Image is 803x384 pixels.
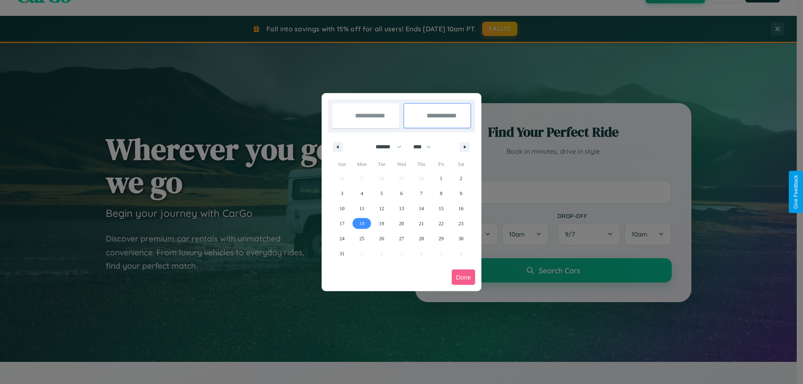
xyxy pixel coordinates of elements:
span: 8 [440,186,442,201]
button: 4 [352,186,371,201]
span: 25 [359,231,364,246]
button: 21 [412,216,431,231]
button: 18 [352,216,371,231]
button: 27 [391,231,411,246]
button: 5 [372,186,391,201]
span: 5 [381,186,383,201]
button: 22 [431,216,451,231]
button: 16 [451,201,471,216]
span: Wed [391,158,411,171]
span: Thu [412,158,431,171]
button: 13 [391,201,411,216]
button: 9 [451,186,471,201]
span: 11 [359,201,364,216]
span: 7 [420,186,422,201]
button: 1 [431,171,451,186]
button: 23 [451,216,471,231]
button: 28 [412,231,431,246]
span: 3 [341,186,343,201]
span: Tue [372,158,391,171]
button: 8 [431,186,451,201]
button: 30 [451,231,471,246]
span: 1 [440,171,442,186]
span: Sun [332,158,352,171]
div: Give Feedback [793,175,799,209]
span: 30 [458,231,463,246]
button: 12 [372,201,391,216]
button: 15 [431,201,451,216]
button: 31 [332,246,352,261]
span: 22 [439,216,444,231]
button: 20 [391,216,411,231]
button: 17 [332,216,352,231]
button: 3 [332,186,352,201]
span: 17 [340,216,345,231]
span: 18 [359,216,364,231]
button: Done [452,270,475,285]
span: 29 [439,231,444,246]
span: Sat [451,158,471,171]
span: 27 [399,231,404,246]
span: 26 [379,231,384,246]
button: 19 [372,216,391,231]
span: 28 [419,231,424,246]
span: 21 [419,216,424,231]
span: 16 [458,201,463,216]
button: 2 [451,171,471,186]
span: 14 [419,201,424,216]
span: 12 [379,201,384,216]
span: 31 [340,246,345,261]
span: 13 [399,201,404,216]
span: 9 [460,186,462,201]
button: 29 [431,231,451,246]
span: Mon [352,158,371,171]
span: 19 [379,216,384,231]
span: 23 [458,216,463,231]
span: 20 [399,216,404,231]
span: 4 [361,186,363,201]
span: Fri [431,158,451,171]
button: 24 [332,231,352,246]
span: 10 [340,201,345,216]
span: 15 [439,201,444,216]
button: 26 [372,231,391,246]
button: 11 [352,201,371,216]
button: 14 [412,201,431,216]
button: 7 [412,186,431,201]
span: 2 [460,171,462,186]
span: 6 [400,186,403,201]
button: 25 [352,231,371,246]
button: 6 [391,186,411,201]
button: 10 [332,201,352,216]
span: 24 [340,231,345,246]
